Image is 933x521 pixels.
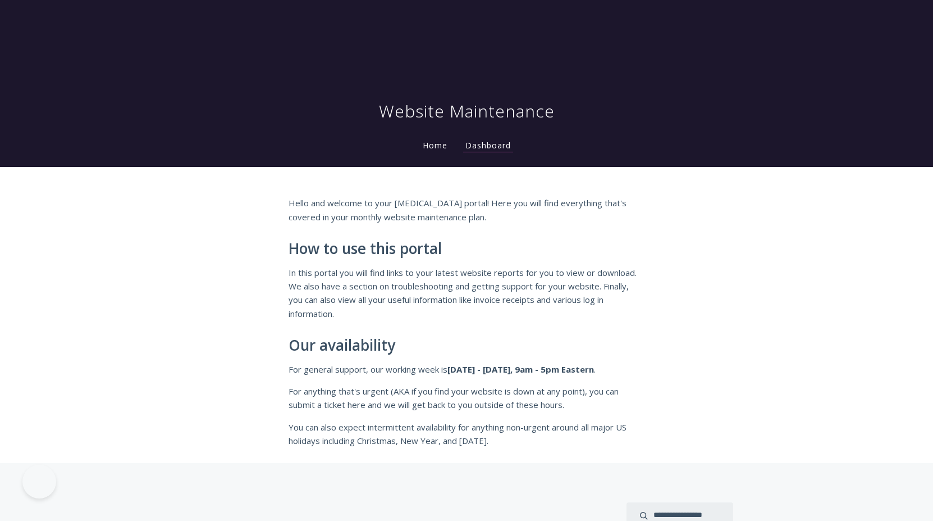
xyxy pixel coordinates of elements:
strong: [DATE] - [DATE], 9am - 5pm Eastern [447,364,594,375]
p: For anything that's urgent (AKA if you find your website is down at any point), you can submit a ... [289,384,644,412]
p: For general support, our working week is . [289,363,644,376]
h2: How to use this portal [289,241,644,257]
h2: Our availability [289,337,644,354]
p: Hello and welcome to your [MEDICAL_DATA] portal! Here you will find everything that's covered in ... [289,196,644,224]
p: In this portal you will find links to your latest website reports for you to view or download. We... [289,266,644,321]
p: You can also expect intermittent availability for anything non-urgent around all major US holiday... [289,420,644,448]
h1: Website Maintenance [379,100,555,123]
iframe: Toggle Customer Support [22,465,56,499]
a: Dashboard [463,140,513,152]
a: Home [420,140,450,151]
